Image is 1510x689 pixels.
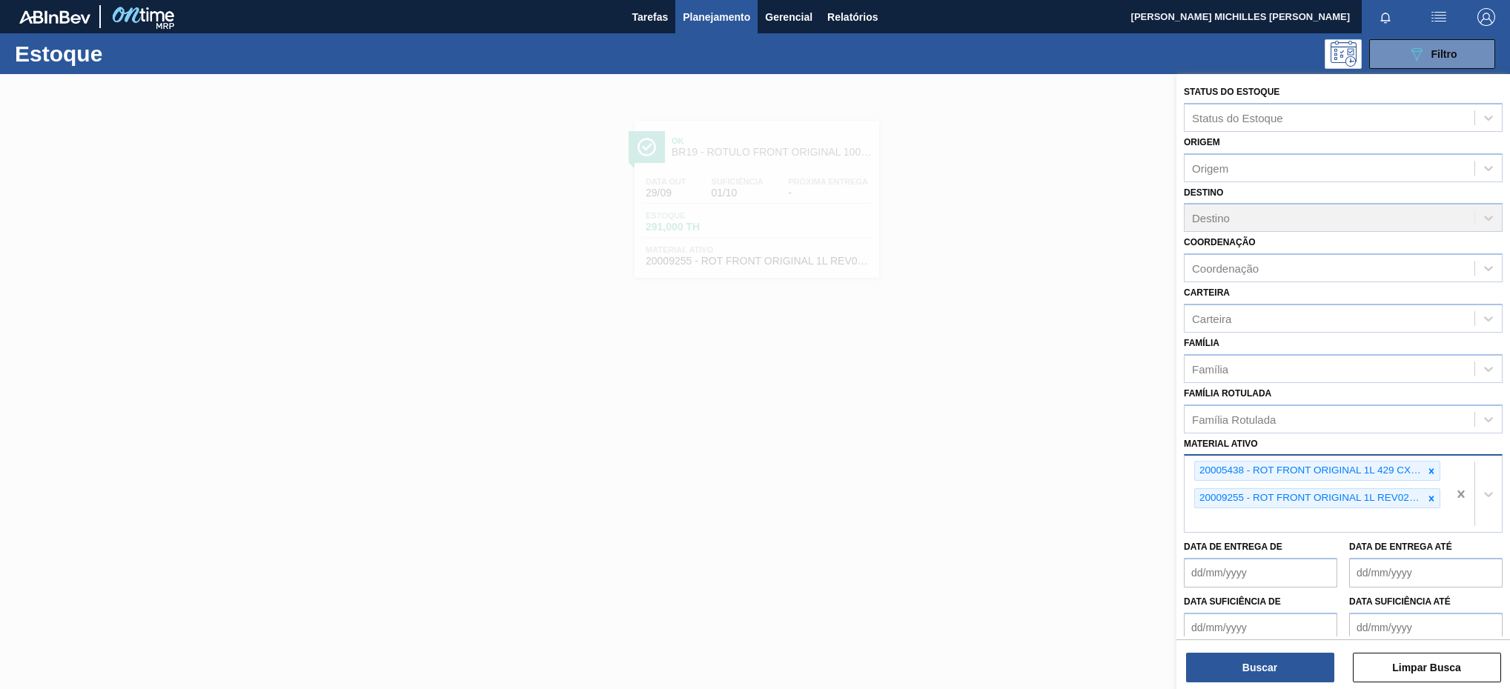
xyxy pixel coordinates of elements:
[1184,237,1256,247] label: Coordenação
[683,8,750,26] span: Planejamento
[1192,162,1228,174] div: Origem
[1430,8,1448,26] img: userActions
[632,8,668,26] span: Tarefas
[1362,7,1409,27] button: Notificações
[765,8,812,26] span: Gerencial
[1349,613,1503,642] input: dd/mm/yyyy
[1184,338,1219,348] label: Família
[1349,542,1452,552] label: Data de Entrega até
[1349,596,1451,607] label: Data suficiência até
[1349,558,1503,588] input: dd/mm/yyyy
[1184,439,1258,449] label: Material ativo
[1195,489,1423,507] div: 20009255 - ROT FRONT ORIGINAL 1L REV02 CX27MIL
[15,45,239,62] h1: Estoque
[1184,137,1220,147] label: Origem
[1184,287,1230,298] label: Carteira
[1184,558,1337,588] input: dd/mm/yyyy
[1184,87,1279,97] label: Status do Estoque
[1369,39,1495,69] button: Filtro
[827,8,878,26] span: Relatórios
[1184,388,1271,399] label: Família Rotulada
[1184,187,1223,198] label: Destino
[1192,413,1276,425] div: Família Rotulada
[1477,8,1495,26] img: Logout
[1192,111,1283,124] div: Status do Estoque
[19,10,90,24] img: TNhmsLtSVTkK8tSr43FrP2fwEKptu5GPRR3wAAAABJRU5ErkJggg==
[1192,362,1228,375] div: Família
[1325,39,1362,69] div: Pogramando: nenhum usuário selecionado
[1195,462,1423,480] div: 20005438 - ROT FRONT ORIGINAL 1L 429 CX27MIL
[1431,48,1457,60] span: Filtro
[1192,312,1231,324] div: Carteira
[1192,262,1259,275] div: Coordenação
[1184,613,1337,642] input: dd/mm/yyyy
[1184,542,1282,552] label: Data de Entrega de
[1184,596,1281,607] label: Data suficiência de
